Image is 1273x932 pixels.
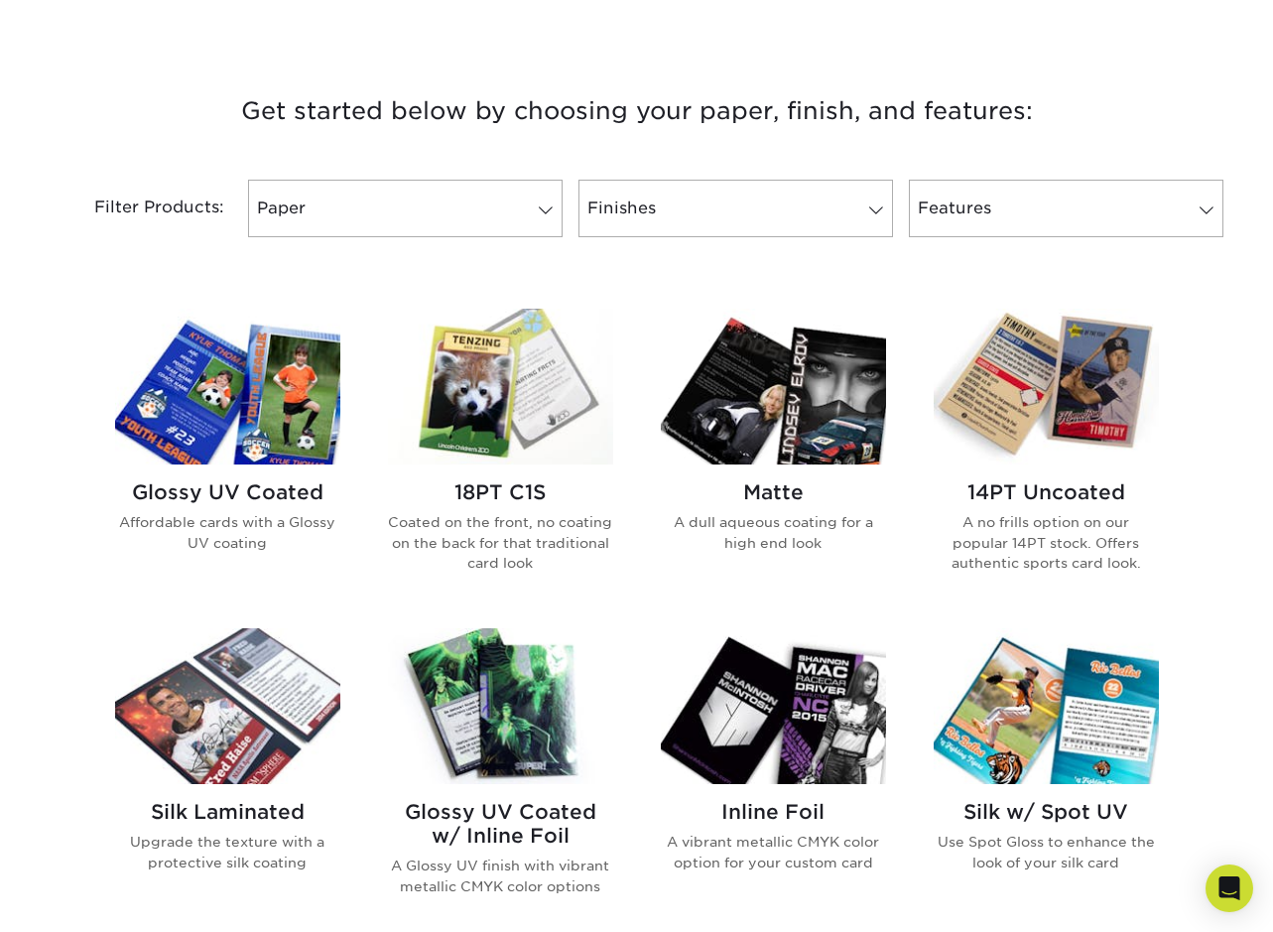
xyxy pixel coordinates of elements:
[115,800,340,824] h2: Silk Laminated
[934,628,1159,784] img: Silk w/ Spot UV Trading Cards
[115,628,340,928] a: Silk Laminated Trading Cards Silk Laminated Upgrade the texture with a protective silk coating
[934,480,1159,504] h2: 14PT Uncoated
[661,800,886,824] h2: Inline Foil
[1206,865,1253,912] div: Open Intercom Messenger
[115,309,340,465] img: Glossy UV Coated Trading Cards
[248,180,563,237] a: Paper
[661,309,886,465] img: Matte Trading Cards
[934,309,1159,465] img: 14PT Uncoated Trading Cards
[934,628,1159,928] a: Silk w/ Spot UV Trading Cards Silk w/ Spot UV Use Spot Gloss to enhance the look of your silk card
[934,309,1159,604] a: 14PT Uncoated Trading Cards 14PT Uncoated A no frills option on our popular 14PT stock. Offers au...
[661,628,886,784] img: Inline Foil Trading Cards
[909,180,1223,237] a: Features
[115,480,340,504] h2: Glossy UV Coated
[42,180,240,237] div: Filter Products:
[388,628,613,928] a: Glossy UV Coated w/ Inline Foil Trading Cards Glossy UV Coated w/ Inline Foil A Glossy UV finish ...
[661,832,886,872] p: A vibrant metallic CMYK color option for your custom card
[388,309,613,604] a: 18PT C1S Trading Cards 18PT C1S Coated on the front, no coating on the back for that traditional ...
[388,800,613,848] h2: Glossy UV Coated w/ Inline Foil
[578,180,893,237] a: Finishes
[388,512,613,573] p: Coated on the front, no coating on the back for that traditional card look
[115,309,340,604] a: Glossy UV Coated Trading Cards Glossy UV Coated Affordable cards with a Glossy UV coating
[934,832,1159,872] p: Use Spot Gloss to enhance the look of your silk card
[388,856,613,896] p: A Glossy UV finish with vibrant metallic CMYK color options
[934,512,1159,573] p: A no frills option on our popular 14PT stock. Offers authentic sports card look.
[57,67,1217,156] h3: Get started below by choosing your paper, finish, and features:
[661,512,886,553] p: A dull aqueous coating for a high end look
[661,309,886,604] a: Matte Trading Cards Matte A dull aqueous coating for a high end look
[661,480,886,504] h2: Matte
[5,871,169,925] iframe: Google Customer Reviews
[934,800,1159,824] h2: Silk w/ Spot UV
[661,628,886,928] a: Inline Foil Trading Cards Inline Foil A vibrant metallic CMYK color option for your custom card
[388,480,613,504] h2: 18PT C1S
[115,832,340,872] p: Upgrade the texture with a protective silk coating
[388,309,613,465] img: 18PT C1S Trading Cards
[115,628,340,784] img: Silk Laminated Trading Cards
[388,628,613,784] img: Glossy UV Coated w/ Inline Foil Trading Cards
[115,512,340,553] p: Affordable cards with a Glossy UV coating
